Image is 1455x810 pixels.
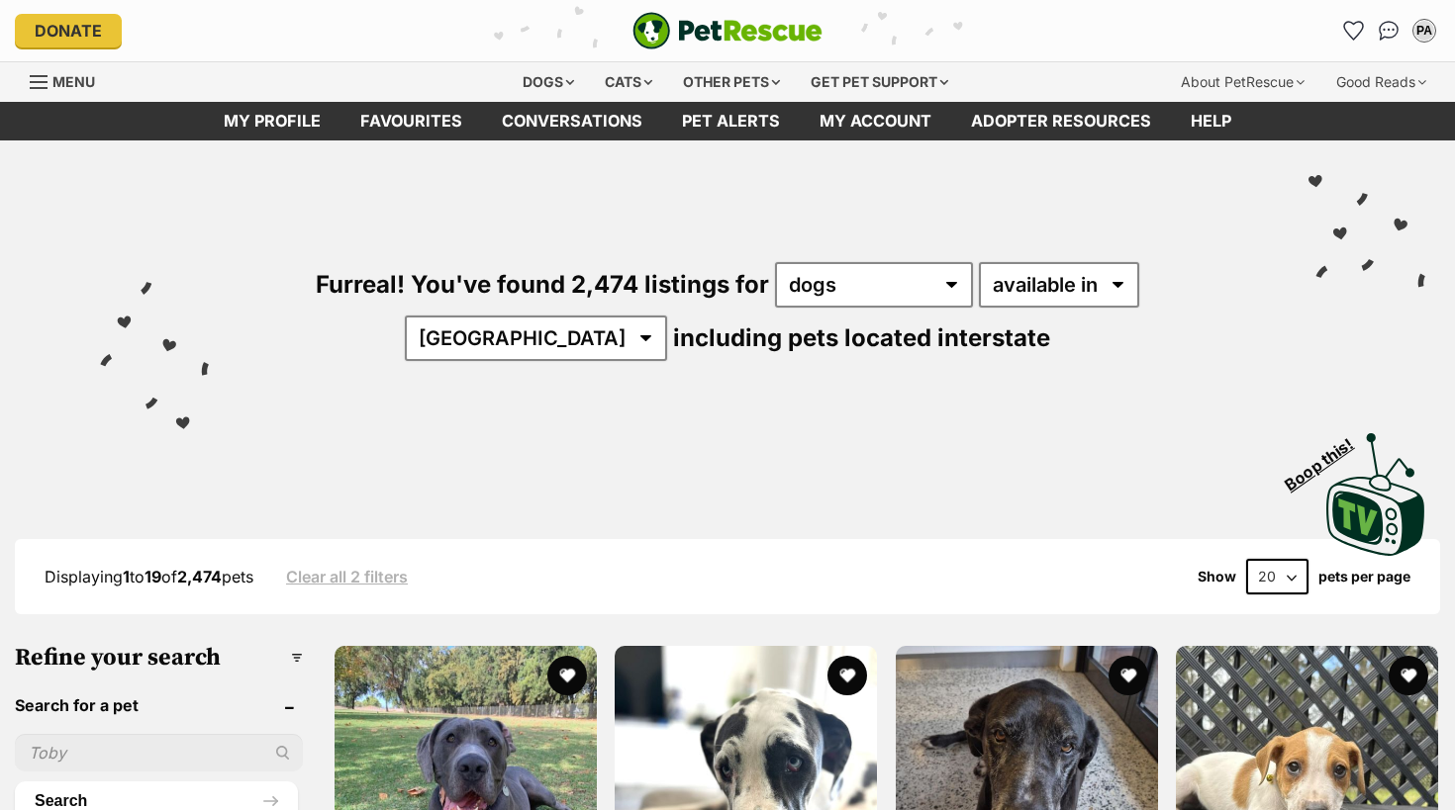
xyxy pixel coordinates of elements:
div: Dogs [509,62,588,102]
span: including pets located interstate [673,323,1050,352]
a: Pet alerts [662,102,800,140]
div: Cats [591,62,666,102]
div: Get pet support [797,62,962,102]
header: Search for a pet [15,696,303,714]
ul: Account quick links [1337,15,1440,46]
span: Displaying to of pets [45,567,253,586]
div: Other pets [669,62,794,102]
span: Furreal! You've found 2,474 listings for [316,270,769,299]
div: About PetRescue [1167,62,1318,102]
span: Boop this! [1282,422,1373,494]
label: pets per page [1318,569,1410,585]
a: My profile [204,102,340,140]
button: favourite [1108,656,1147,695]
button: My account [1408,15,1440,46]
div: Good Reads [1322,62,1440,102]
span: Menu [52,73,95,90]
img: chat-41dd97257d64d25036548639549fe6c8038ab92f7586957e7f3b1b290dea8141.svg [1379,21,1400,41]
a: Favourites [340,102,482,140]
a: PetRescue [632,12,823,49]
a: Clear all 2 filters [286,568,408,585]
img: logo-e224e6f780fb5917bec1dbf3a21bbac754714ae5b6737aabdf751b685950b380.svg [632,12,823,49]
a: Donate [15,14,122,47]
div: PA [1414,21,1434,41]
a: My account [800,102,951,140]
strong: 1 [123,567,130,586]
h3: Refine your search [15,644,303,672]
a: Adopter resources [951,102,1171,140]
button: favourite [1389,656,1428,695]
a: Conversations [1373,15,1405,46]
a: conversations [482,102,662,140]
img: PetRescue TV logo [1326,433,1425,556]
button: favourite [546,656,586,695]
a: Help [1171,102,1251,140]
span: Show [1198,569,1236,585]
strong: 2,474 [177,567,222,586]
a: Boop this! [1326,415,1425,560]
input: Toby [15,734,303,771]
a: Favourites [1337,15,1369,46]
strong: 19 [145,567,161,586]
button: favourite [827,656,867,695]
a: Menu [30,62,109,98]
